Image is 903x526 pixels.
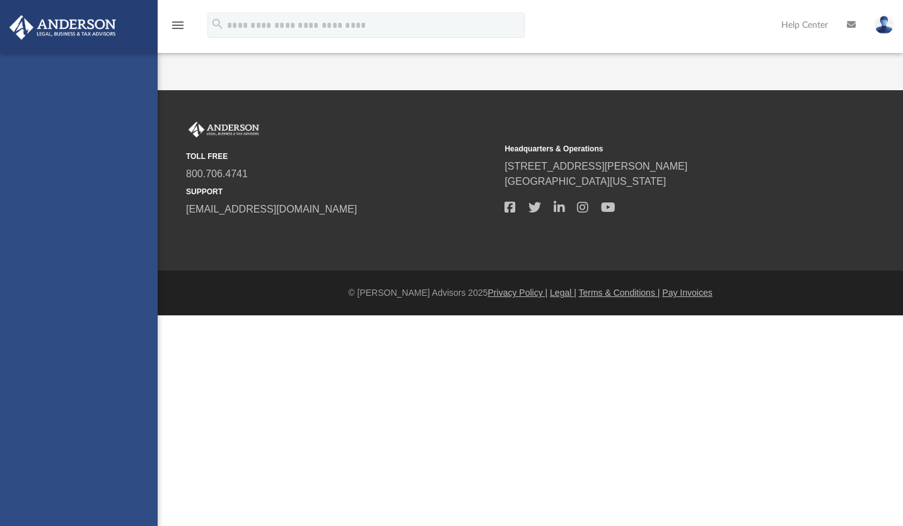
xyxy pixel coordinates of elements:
[662,288,712,298] a: Pay Invoices
[170,24,185,33] a: menu
[488,288,548,298] a: Privacy Policy |
[504,143,814,155] small: Headquarters & Operations
[186,204,357,214] a: [EMAIL_ADDRESS][DOMAIN_NAME]
[186,186,496,197] small: SUPPORT
[504,176,666,187] a: [GEOGRAPHIC_DATA][US_STATE]
[6,15,120,40] img: Anderson Advisors Platinum Portal
[186,168,248,179] a: 800.706.4741
[875,16,894,34] img: User Pic
[158,286,903,300] div: © [PERSON_NAME] Advisors 2025
[186,151,496,162] small: TOLL FREE
[550,288,576,298] a: Legal |
[211,17,224,31] i: search
[170,18,185,33] i: menu
[504,161,687,172] a: [STREET_ADDRESS][PERSON_NAME]
[579,288,660,298] a: Terms & Conditions |
[186,122,262,138] img: Anderson Advisors Platinum Portal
